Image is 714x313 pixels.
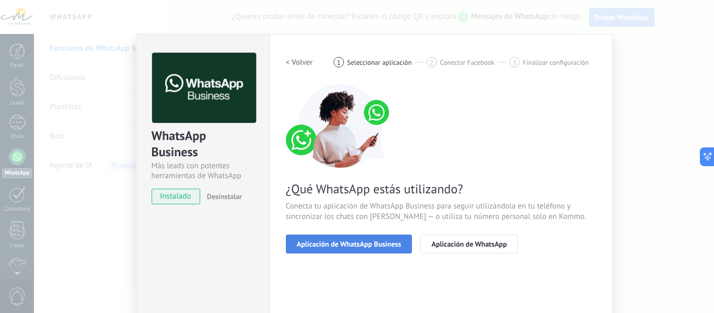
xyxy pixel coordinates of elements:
[420,235,517,253] button: Aplicación de WhatsApp
[337,58,341,67] span: 1
[431,240,506,248] span: Aplicación de WhatsApp
[286,181,596,197] span: ¿Qué WhatsApp estás utilizando?
[286,84,396,168] img: connect number
[203,189,242,204] button: Desinstalar
[297,240,401,248] span: Aplicación de WhatsApp Business
[513,58,516,67] span: 3
[286,57,313,67] h2: < Volver
[152,161,255,181] div: Más leads con potentes herramientas de WhatsApp
[286,201,596,222] span: Conecta tu aplicación de WhatsApp Business para seguir utilizándola en tu teléfono y sincronizar ...
[440,59,495,66] span: Conectar Facebook
[152,127,255,161] div: WhatsApp Business
[430,58,433,67] span: 2
[286,235,412,253] button: Aplicación de WhatsApp Business
[207,192,242,201] span: Desinstalar
[286,53,313,72] button: < Volver
[347,59,412,66] span: Seleccionar aplicación
[152,189,200,204] span: instalado
[152,53,256,123] img: logo_main.png
[523,59,589,66] span: Finalizar configuración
